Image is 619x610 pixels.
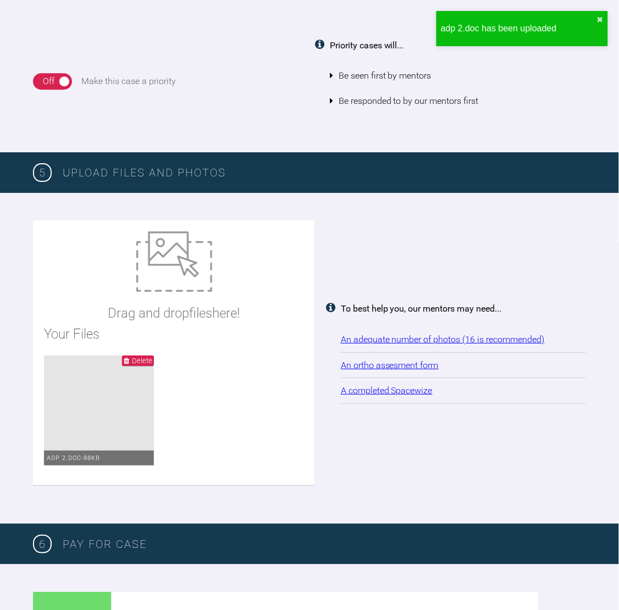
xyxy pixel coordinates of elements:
[33,163,52,182] span: 5
[82,74,176,88] div: Make this case a priority
[47,454,100,462] span: adp 2.doc - 88KB
[63,164,586,181] h3: Upload Files and Photos
[108,303,240,324] p: Drag and drop files here!
[341,334,545,345] a: An adequate number of photos (16 is recommended)
[33,535,52,553] span: 6
[43,74,54,88] div: Off
[441,21,597,36] div: adp 2.doc has been uploaded
[132,357,152,365] span: Delete
[341,303,502,314] strong: To best help you, our mentors may need...
[330,40,404,51] strong: Priority cases will...
[44,324,304,345] h2: Your Files
[341,360,439,370] a: An ortho assesment form
[341,385,433,396] a: A completed Spacewize
[63,535,586,553] h3: PAY FOR CASE
[597,15,604,24] button: close
[330,63,586,88] li: Be seen first by mentors
[330,88,586,114] li: Be responded to by our mentors first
